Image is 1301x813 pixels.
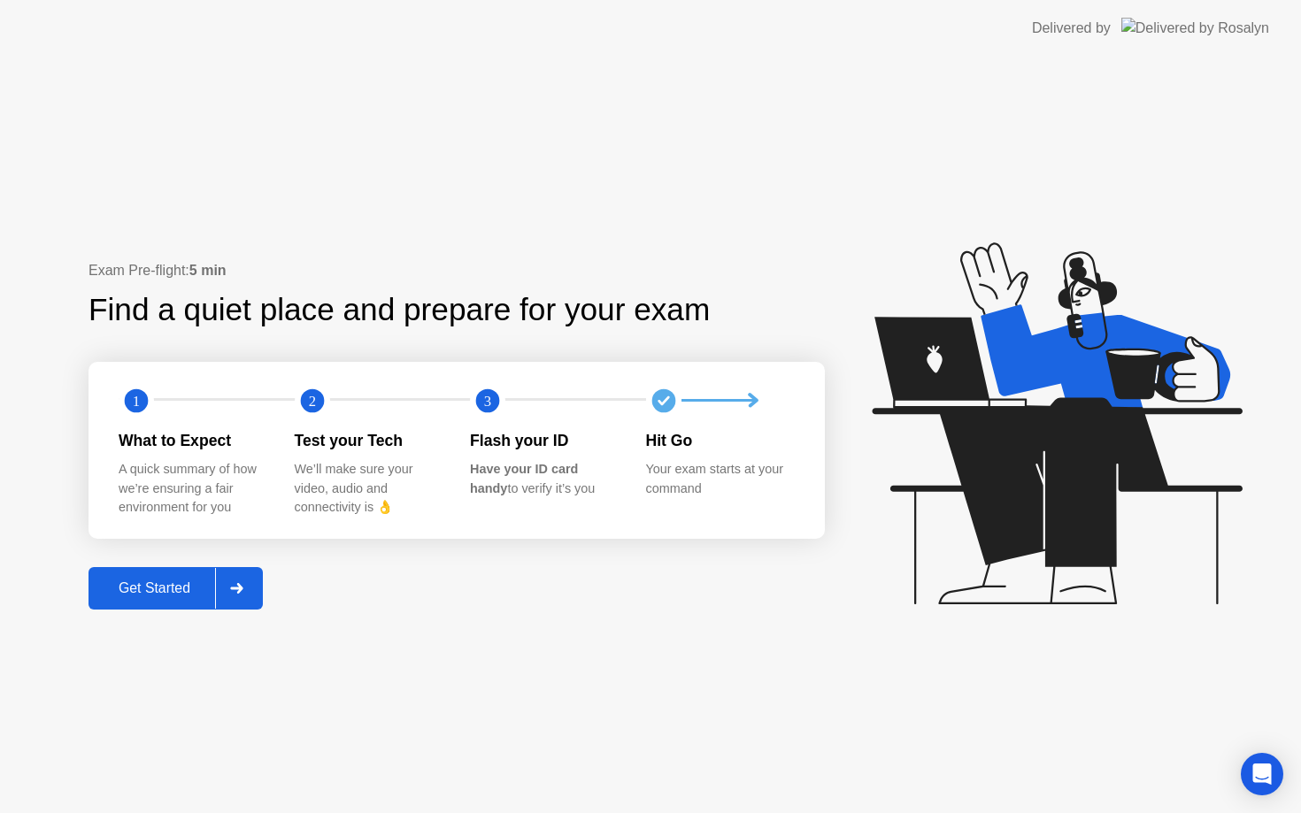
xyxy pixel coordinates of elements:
[484,392,491,409] text: 3
[646,460,794,498] div: Your exam starts at your command
[89,260,825,281] div: Exam Pre-flight:
[646,429,794,452] div: Hit Go
[1121,18,1269,38] img: Delivered by Rosalyn
[89,287,712,334] div: Find a quiet place and prepare for your exam
[1032,18,1111,39] div: Delivered by
[470,460,618,498] div: to verify it’s you
[119,460,266,518] div: A quick summary of how we’re ensuring a fair environment for you
[470,429,618,452] div: Flash your ID
[470,462,578,495] b: Have your ID card handy
[89,567,263,610] button: Get Started
[295,429,443,452] div: Test your Tech
[119,429,266,452] div: What to Expect
[308,392,315,409] text: 2
[1241,753,1283,795] div: Open Intercom Messenger
[189,263,227,278] b: 5 min
[295,460,443,518] div: We’ll make sure your video, audio and connectivity is 👌
[94,580,215,596] div: Get Started
[133,392,140,409] text: 1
